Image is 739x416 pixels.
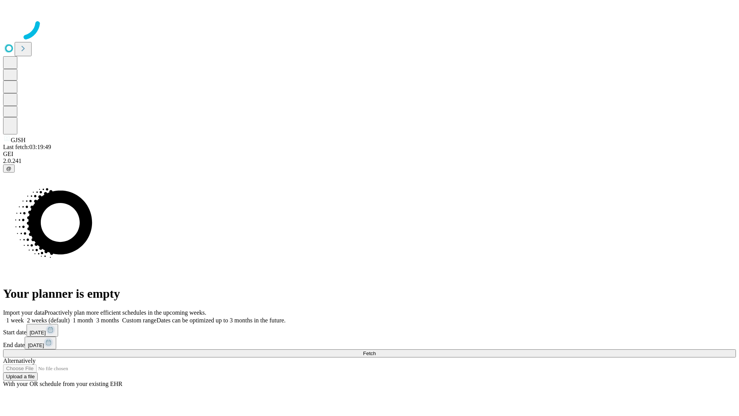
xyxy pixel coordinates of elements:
[96,317,119,324] span: 3 months
[363,351,376,356] span: Fetch
[3,357,35,364] span: Alternatively
[3,324,736,337] div: Start date
[122,317,156,324] span: Custom range
[27,317,70,324] span: 2 weeks (default)
[3,164,15,173] button: @
[45,309,206,316] span: Proactively plan more efficient schedules in the upcoming weeks.
[6,166,12,171] span: @
[3,309,45,316] span: Import your data
[6,317,24,324] span: 1 week
[27,324,58,337] button: [DATE]
[3,337,736,349] div: End date
[3,287,736,301] h1: Your planner is empty
[3,349,736,357] button: Fetch
[25,337,56,349] button: [DATE]
[28,342,44,348] span: [DATE]
[157,317,286,324] span: Dates can be optimized up to 3 months in the future.
[3,158,736,164] div: 2.0.241
[3,144,51,150] span: Last fetch: 03:19:49
[3,151,736,158] div: GEI
[11,137,25,143] span: GJSH
[3,381,122,387] span: With your OR schedule from your existing EHR
[73,317,93,324] span: 1 month
[30,330,46,335] span: [DATE]
[3,372,38,381] button: Upload a file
